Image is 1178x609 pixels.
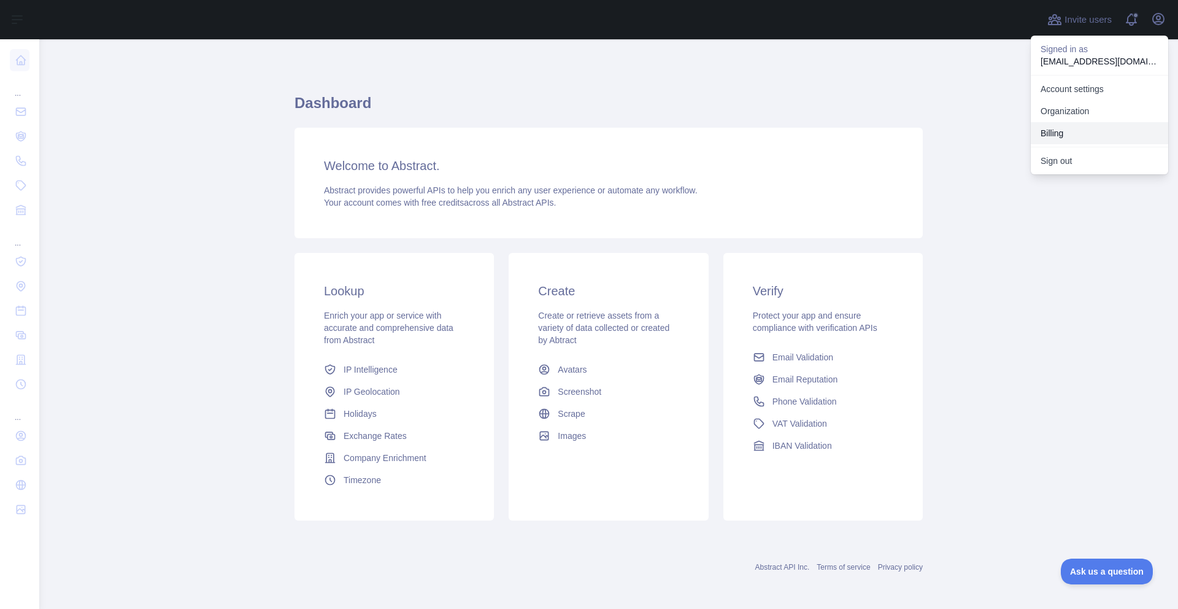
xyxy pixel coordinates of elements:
a: Holidays [319,403,469,425]
a: Timezone [319,469,469,491]
button: Sign out [1031,150,1168,172]
a: Exchange Rates [319,425,469,447]
h3: Welcome to Abstract. [324,157,893,174]
span: Timezone [344,474,381,486]
span: VAT Validation [772,417,827,430]
a: Terms of service [817,563,870,572]
a: Phone Validation [748,390,898,413]
span: Enrich your app or service with accurate and comprehensive data from Abstract [324,311,453,345]
a: Account settings [1031,78,1168,100]
span: Images [558,430,586,442]
p: [EMAIL_ADDRESS][DOMAIN_NAME] [1041,55,1158,68]
a: Email Reputation [748,368,898,390]
span: Invite users [1064,13,1112,27]
iframe: Toggle Customer Support [1061,559,1153,584]
span: Holidays [344,408,377,420]
p: Signed in as [1041,43,1158,55]
a: Scrape [533,403,683,425]
span: Phone Validation [772,395,837,408]
h1: Dashboard [294,93,923,123]
span: free credits [422,198,464,208]
span: Abstract provides powerful APIs to help you enrich any user experience or automate any workflow. [324,185,698,195]
a: Privacy policy [878,563,923,572]
span: Create or retrieve assets from a variety of data collected or created by Abtract [538,311,669,345]
a: IBAN Validation [748,435,898,457]
span: Exchange Rates [344,430,407,442]
span: Screenshot [558,386,601,398]
span: Your account comes with across all Abstract APIs. [324,198,556,208]
span: Scrape [558,408,585,420]
a: Email Validation [748,346,898,368]
div: ... [10,398,29,422]
span: Email Validation [772,351,833,363]
button: Billing [1031,122,1168,144]
a: Screenshot [533,381,683,403]
a: VAT Validation [748,413,898,435]
h3: Create [538,282,679,300]
a: Abstract API Inc. [755,563,810,572]
div: ... [10,74,29,98]
a: Images [533,425,683,447]
span: Protect your app and ensure compliance with verification APIs [753,311,877,333]
span: Email Reputation [772,373,838,386]
a: Avatars [533,359,683,381]
a: Organization [1031,100,1168,122]
a: IP Geolocation [319,381,469,403]
div: ... [10,223,29,248]
a: IP Intelligence [319,359,469,381]
h3: Lookup [324,282,464,300]
button: Invite users [1045,10,1114,29]
span: IP Geolocation [344,386,400,398]
span: IBAN Validation [772,440,832,452]
span: Avatars [558,363,587,376]
h3: Verify [753,282,893,300]
span: Company Enrichment [344,452,426,464]
span: IP Intelligence [344,363,398,376]
a: Company Enrichment [319,447,469,469]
